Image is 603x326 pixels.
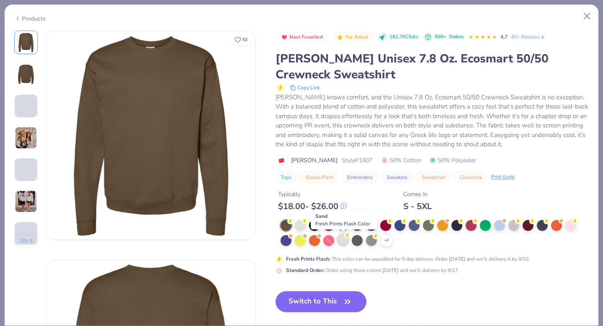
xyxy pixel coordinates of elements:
[286,267,325,274] strong: Standard Order :
[500,34,508,40] span: 4.7
[15,117,16,140] img: User generated content
[16,32,36,52] img: Front
[46,31,255,240] img: Front
[579,8,595,24] button: Close
[301,171,338,183] button: Screen Print
[286,256,330,262] strong: Fresh Prints Flash :
[342,171,378,183] button: Embroidery
[276,51,589,83] div: [PERSON_NAME] Unisex 7.8 Oz. Ecosmart 50/50 Crewneck Sweatshirt
[231,34,251,46] button: Like
[435,34,464,41] div: 500+
[381,156,421,165] span: 50% Cotton
[14,14,46,23] div: Products
[278,201,347,212] div: $ 18.00 - $ 26.00
[276,93,589,149] div: [PERSON_NAME] knows comfort, and the Unisex 7.8 Oz. Ecosmart 50/50 Crewneck Sweatshirt is no exce...
[389,34,418,41] span: 182.7K Clicks
[276,171,296,183] button: Tops
[403,201,432,212] div: S - 5XL
[455,171,487,183] button: Crewneck
[332,32,372,43] button: Badge Button
[242,38,247,42] span: 53
[491,173,515,181] div: Print Guide
[16,64,36,84] img: Back
[276,291,366,312] button: Switch to This
[342,156,372,165] span: Style P1607
[469,31,497,44] div: 4.7 Stars
[403,190,432,199] div: Comes In
[281,34,288,41] img: Most Favorited sort
[15,245,16,267] img: User generated content
[417,171,451,183] button: Sweatshirt
[276,32,327,43] button: Badge Button
[384,238,389,243] span: + 2
[276,157,287,164] img: brand logo
[449,34,464,40] span: Orders
[278,190,347,199] div: Typically
[382,171,412,183] button: Sweaters
[291,156,338,165] span: [PERSON_NAME]
[315,220,370,227] span: Fresh Prints Flash Color
[14,235,38,247] button: 18+
[511,33,546,41] a: 40+ Reviews
[286,266,459,274] div: Order using these colors [DATE] and we’ll delivery by 9/17.
[286,255,530,263] div: This color can be expedited for 5 day delivery. Order [DATE] and we’ll delivery it by 9/10.
[15,127,37,149] img: User generated content
[287,83,322,93] button: copy to clipboard
[337,34,343,41] img: Top Rated sort
[311,210,377,230] div: Sand
[15,190,37,213] img: User generated content
[15,181,16,204] img: User generated content
[430,156,476,165] span: 50% Polyester
[345,35,368,39] span: Top Rated
[289,35,323,39] span: Most Favorited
